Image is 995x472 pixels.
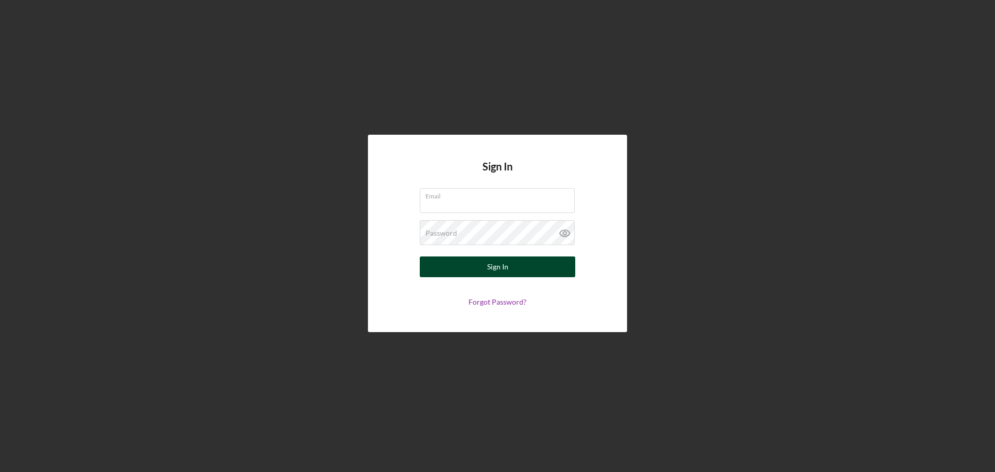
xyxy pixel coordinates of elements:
[425,189,575,200] label: Email
[482,161,513,188] h4: Sign In
[487,256,508,277] div: Sign In
[420,256,575,277] button: Sign In
[468,297,527,306] a: Forgot Password?
[425,229,457,237] label: Password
